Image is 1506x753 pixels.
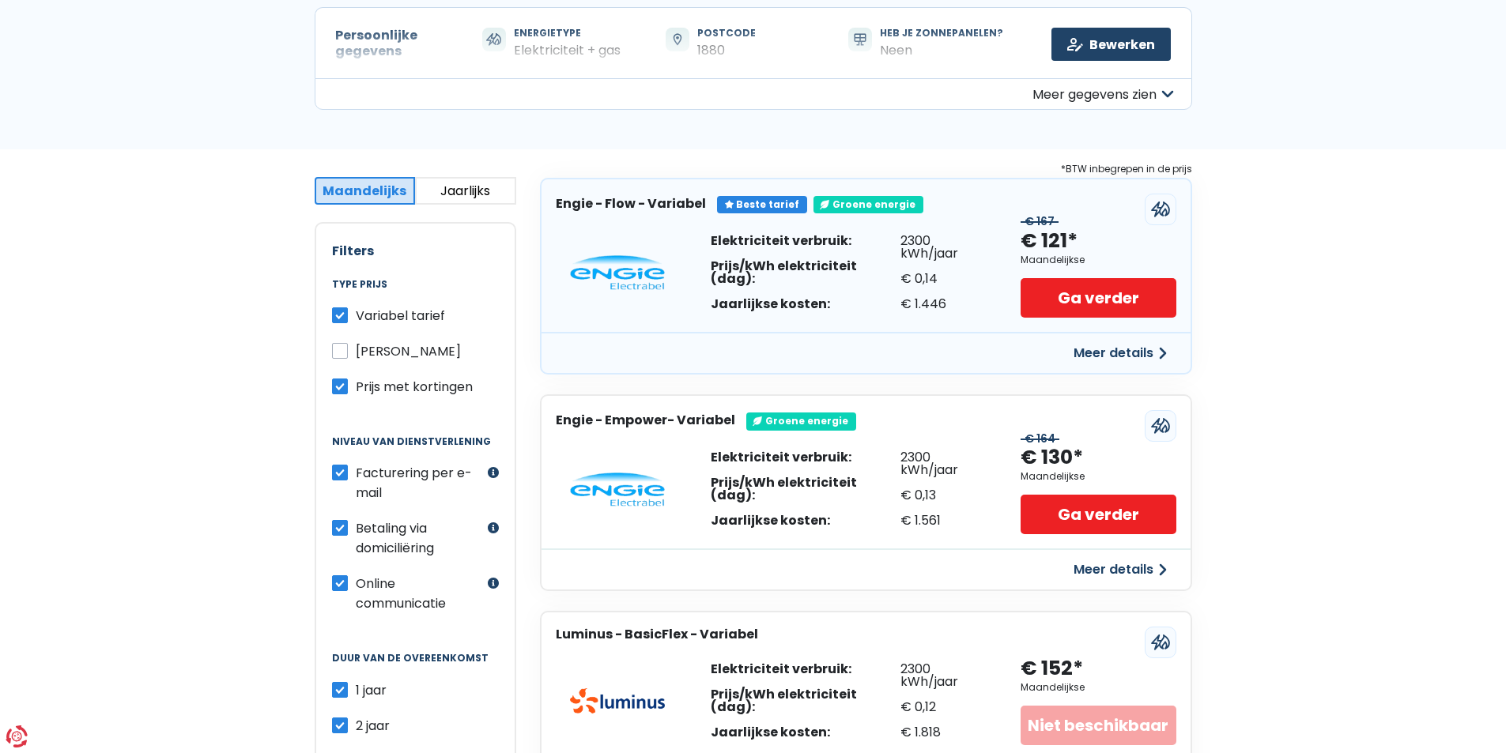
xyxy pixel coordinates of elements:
button: Meer details [1064,555,1176,584]
div: € 0,13 [900,489,990,502]
h3: Engie - Empower- Variabel [556,412,735,427]
div: Elektriciteit verbruik: [711,663,900,676]
div: € 1.446 [900,298,990,311]
div: Prijs/kWh elektriciteit (dag): [711,260,900,285]
div: 2300 kWh/jaar [900,235,990,260]
div: Jaarlijkse kosten: [711,298,900,311]
a: Ga verder [1021,495,1176,534]
div: € 1.818 [900,726,990,739]
div: Groene energie [813,196,923,213]
legend: Type prijs [332,279,499,306]
img: Luminus [570,688,665,713]
div: € 164 [1021,432,1059,446]
div: Jaarlijkse kosten: [711,514,900,527]
div: Elektriciteit verbruik: [711,235,900,247]
div: € 0,12 [900,701,990,713]
button: Meer details [1064,339,1176,367]
label: Facturering per e-mail [356,463,484,503]
span: 1 jaar [356,681,387,699]
div: 2300 kWh/jaar [900,451,990,476]
div: *BTW inbegrepen in de prijs [540,160,1192,178]
legend: Duur van de overeenkomst [332,653,499,680]
div: € 0,14 [900,273,990,285]
legend: Niveau van dienstverlening [332,436,499,463]
button: Jaarlijks [415,177,516,205]
div: Prijs/kWh elektriciteit (dag): [711,688,900,713]
div: € 152* [1021,656,1083,682]
div: Niet beschikbaar [1021,706,1176,745]
h3: Luminus - BasicFlex - Variabel [556,627,758,642]
div: Maandelijkse [1021,471,1085,482]
div: € 167 [1021,215,1059,228]
div: Beste tarief [717,196,807,213]
div: Maandelijkse [1021,682,1085,693]
span: 2 jaar [356,717,390,735]
div: Maandelijkse [1021,254,1085,265]
a: Ga verder [1021,278,1176,318]
label: Online communicatie [356,574,484,613]
div: € 121* [1021,228,1078,254]
button: Maandelijks [315,177,416,205]
div: Jaarlijkse kosten: [711,726,900,739]
span: [PERSON_NAME] [356,342,461,360]
label: Betaling via domiciliëring [356,518,484,558]
h2: Filters [332,243,499,258]
span: Variabel tarief [356,307,445,325]
div: Groene energie [746,412,856,430]
div: 2300 kWh/jaar [900,663,990,688]
img: Engie [570,255,665,290]
a: Bewerken [1051,28,1171,61]
div: Prijs/kWh elektriciteit (dag): [711,476,900,502]
div: € 130* [1021,445,1083,471]
button: Meer gegevens zien [315,78,1192,110]
img: Engie [570,473,665,507]
div: € 1.561 [900,514,990,527]
div: Elektriciteit verbruik: [711,451,900,464]
h3: Engie - Flow - Variabel [556,196,706,211]
span: Prijs met kortingen [356,378,473,396]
